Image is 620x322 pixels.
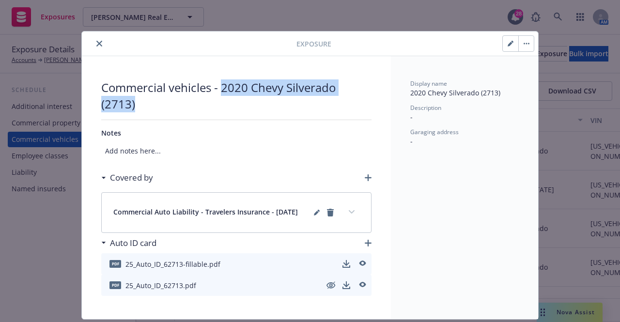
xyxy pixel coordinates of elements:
[101,79,372,112] span: Commercial vehicles - 2020 Chevy Silverado (2713)
[325,279,337,291] a: hidden
[341,258,352,270] a: download
[311,207,323,218] a: editPencil
[110,237,156,249] h3: Auto ID card
[356,279,368,291] a: preview
[296,39,331,49] span: Exposure
[101,171,153,184] div: Covered by
[410,79,447,88] span: Display name
[113,207,298,218] span: Commercial Auto Liability - Travelers Insurance - [DATE]
[110,171,153,184] h3: Covered by
[410,128,459,136] span: Garaging address
[410,112,413,122] span: -
[125,259,220,269] span: 25_Auto_ID_62713-fillable.pdf
[101,237,156,249] div: Auto ID card
[101,142,372,160] span: Add notes here...
[125,280,196,291] span: 25_Auto_ID_62713.pdf
[93,38,105,49] button: close
[101,128,121,138] span: Notes
[325,207,336,218] a: remove
[410,88,500,97] span: 2020 Chevy Silverado (2713)
[410,137,413,146] span: -
[410,104,441,112] span: Description
[109,281,121,289] span: pdf
[341,279,352,291] a: download
[102,193,371,232] div: Commercial Auto Liability - Travelers Insurance - [DATE]editPencilremoveexpand content
[109,260,121,267] span: pdf
[356,258,368,270] a: preview
[344,204,359,220] button: expand content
